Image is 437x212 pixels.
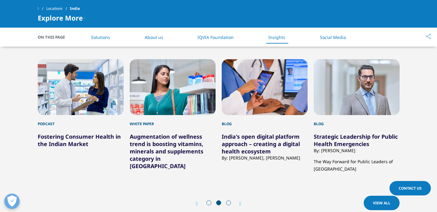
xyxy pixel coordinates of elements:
a: About us [145,34,163,40]
div: Blog [222,115,308,127]
a: Social Media [320,34,346,40]
div: 6 / 12 [130,59,216,173]
a: View All [364,196,400,210]
a: Locations [46,3,70,14]
span: View All [373,200,390,206]
p: The Way Forward for Public Leaders of [GEOGRAPHIC_DATA] [314,153,400,173]
a: Solutions [91,34,110,40]
div: Previous slide [196,201,204,206]
a: Contact Us [389,181,431,195]
span: On This Page [38,34,71,40]
span: Contact Us [399,186,422,191]
span: Explore More [38,14,83,21]
span: India [70,3,80,14]
div: By: [PERSON_NAME] [314,148,400,153]
div: 5 / 12 [38,59,124,173]
a: Strategic Leadership for Public Health Emergencies [314,133,398,148]
div: Blog [314,115,400,127]
a: India's open digital platform approach – creating a digital health ecosystem [222,133,300,155]
div: Podcast [38,115,124,127]
div: Next slide [233,201,241,206]
button: Open Preferences [4,194,20,209]
a: Fostering Consumer Health in the Indian Market [38,133,121,148]
div: By: [PERSON_NAME], [PERSON_NAME] [222,155,308,161]
div: 7 / 12 [222,59,308,173]
div: White Paper [130,115,216,127]
a: Augmentation of wellness trend is boosting vitamins, minerals and supplements category in [GEOGRA... [130,133,203,170]
div: 8 / 12 [314,59,400,173]
a: Insights [268,34,285,40]
a: IQVIA Foundation [197,34,234,40]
